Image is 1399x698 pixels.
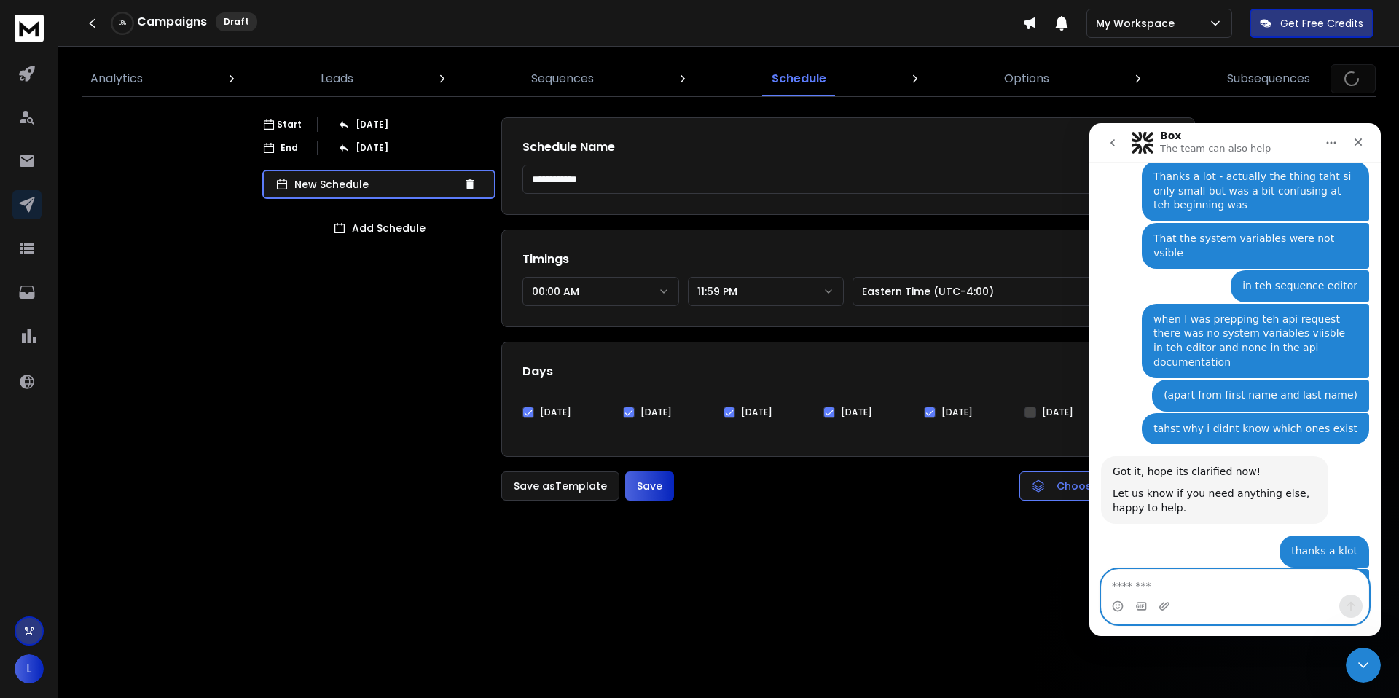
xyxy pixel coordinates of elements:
span: Choose From Template [1057,479,1183,493]
button: 00:00 AM [522,277,679,306]
h1: Days [522,363,1174,380]
a: Analytics [82,61,152,96]
label: [DATE] [1042,407,1073,418]
iframe: Intercom live chat [1089,123,1381,636]
p: Leads [321,70,353,87]
a: Subsequences [1218,61,1319,96]
p: New Schedule [294,177,458,192]
button: L [15,654,44,683]
p: End [281,142,298,154]
p: [DATE] [356,119,388,130]
p: Schedule [772,70,826,87]
p: Eastern Time (UTC-4:00) [862,284,1000,299]
label: [DATE] [540,407,571,418]
iframe: Intercom live chat [1346,648,1381,683]
a: Sequences [522,61,603,96]
button: 11:59 PM [688,277,845,306]
button: Choose From Template [1019,471,1195,501]
button: Save asTemplate [501,471,619,501]
a: Leads [312,61,362,96]
h1: Schedule Name [522,138,1174,156]
p: Subsequences [1227,70,1310,87]
label: [DATE] [741,407,772,418]
button: Add Schedule [262,213,495,243]
p: Options [1004,70,1049,87]
label: [DATE] [941,407,973,418]
img: logo [15,15,44,42]
p: Analytics [90,70,143,87]
button: Get Free Credits [1250,9,1373,38]
h1: Timings [522,251,1174,268]
p: My Workspace [1096,16,1180,31]
label: [DATE] [841,407,872,418]
label: [DATE] [640,407,672,418]
h1: Campaigns [137,13,207,31]
div: Draft [216,12,257,31]
p: Sequences [531,70,594,87]
p: 0 % [119,19,126,28]
p: Get Free Credits [1280,16,1363,31]
a: Options [995,61,1058,96]
p: Start [277,119,302,130]
p: [DATE] [356,142,388,154]
button: Save [625,471,674,501]
a: Schedule [763,61,835,96]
